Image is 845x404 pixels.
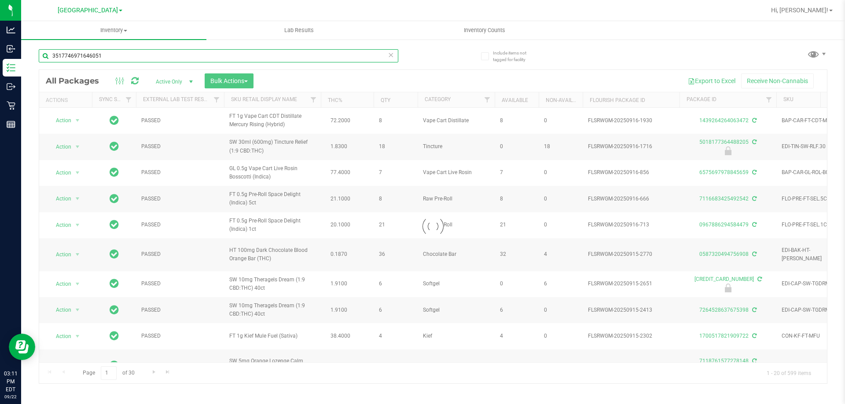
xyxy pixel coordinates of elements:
span: Lab Results [272,26,326,34]
inline-svg: Inbound [7,44,15,53]
span: Hi, [PERSON_NAME]! [771,7,828,14]
p: 03:11 PM EDT [4,370,17,393]
inline-svg: Retail [7,101,15,110]
span: [GEOGRAPHIC_DATA] [58,7,118,14]
span: Inventory Counts [452,26,517,34]
span: Clear [388,49,394,61]
iframe: Resource center [9,334,35,360]
span: Inventory [21,26,206,34]
a: Inventory Counts [392,21,577,40]
inline-svg: Analytics [7,25,15,34]
span: Include items not tagged for facility [493,50,537,63]
p: 09/22 [4,393,17,400]
a: Lab Results [206,21,392,40]
input: Search Package ID, Item Name, SKU, Lot or Part Number... [39,49,398,62]
inline-svg: Reports [7,120,15,129]
a: Inventory [21,21,206,40]
inline-svg: Outbound [7,82,15,91]
inline-svg: Inventory [7,63,15,72]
